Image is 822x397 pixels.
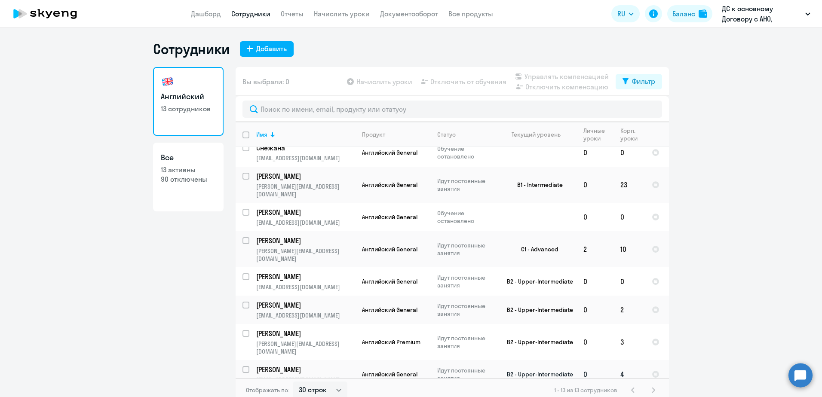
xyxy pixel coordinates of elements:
[497,231,577,267] td: C1 - Advanced
[437,177,496,192] p: Идут постоянные занятия
[362,149,417,156] span: Английский General
[554,386,617,394] span: 1 - 13 из 13 сотрудников
[497,324,577,360] td: B2 - Upper-Intermediate
[256,236,353,245] p: [PERSON_NAME]
[613,138,645,167] td: 0
[153,40,230,58] h1: Сотрудники
[256,171,353,181] p: [PERSON_NAME]
[620,127,638,142] div: Корп. уроки
[497,360,577,388] td: B2 - Upper-Intermediate
[616,74,662,89] button: Фильтр
[256,247,355,263] p: [PERSON_NAME][EMAIL_ADDRESS][DOMAIN_NAME]
[362,131,385,138] div: Продукт
[256,143,355,153] a: Снежана
[437,334,496,350] p: Идут постоянные занятия
[256,131,267,138] div: Имя
[577,167,613,203] td: 0
[497,167,577,203] td: B1 - Intermediate
[437,274,496,289] p: Идут постоянные занятия
[699,9,707,18] img: balance
[161,91,216,102] h3: Английский
[583,127,613,142] div: Личные уроки
[362,338,420,346] span: Английский Premium
[437,302,496,318] p: Идут постоянные занятия
[667,5,712,22] button: Балансbalance
[362,278,417,285] span: Английский General
[497,296,577,324] td: B2 - Upper-Intermediate
[256,208,355,217] a: [PERSON_NAME]
[314,9,370,18] a: Начислить уроки
[583,127,605,142] div: Личные уроки
[437,241,496,257] p: Идут постоянные занятия
[256,143,353,153] p: Снежана
[256,43,287,54] div: Добавить
[242,101,662,118] input: Поиск по имени, email, продукту или статусу
[577,296,613,324] td: 0
[161,104,216,113] p: 13 сотрудников
[240,41,294,57] button: Добавить
[362,181,417,189] span: Английский General
[256,272,355,281] a: [PERSON_NAME]
[437,131,456,138] div: Статус
[577,138,613,167] td: 0
[256,131,355,138] div: Имя
[256,154,355,162] p: [EMAIL_ADDRESS][DOMAIN_NAME]
[437,145,496,160] p: Обучение остановлено
[437,209,496,225] p: Обучение остановлено
[672,9,695,19] div: Баланс
[448,9,493,18] a: Все продукты
[362,306,417,314] span: Английский General
[437,131,496,138] div: Статус
[256,283,355,291] p: [EMAIL_ADDRESS][DOMAIN_NAME]
[256,183,355,198] p: [PERSON_NAME][EMAIL_ADDRESS][DOMAIN_NAME]
[256,311,355,319] p: [EMAIL_ADDRESS][DOMAIN_NAME]
[577,360,613,388] td: 0
[722,3,802,24] p: ДС к основному Договору с АНО, ХАЙДЕЛЬБЕРГЦЕМЕНТ РУС, ООО
[256,340,355,355] p: [PERSON_NAME][EMAIL_ADDRESS][DOMAIN_NAME]
[246,386,289,394] span: Отображать по:
[153,67,224,136] a: Английский13 сотрудников
[613,324,645,360] td: 3
[512,131,561,138] div: Текущий уровень
[161,174,216,184] p: 90 отключены
[153,143,224,211] a: Все13 активны90 отключены
[718,3,815,24] button: ДС к основному Договору с АНО, ХАЙДЕЛЬБЕРГЦЕМЕНТ РУС, ООО
[256,376,355,384] p: [EMAIL_ADDRESS][DOMAIN_NAME]
[161,152,216,163] h3: Все
[497,267,577,296] td: B2 - Upper-Intermediate
[617,9,625,19] span: RU
[242,76,289,87] span: Вы выбрали: 0
[256,329,355,338] a: [PERSON_NAME]
[161,75,175,89] img: english
[577,267,613,296] td: 0
[256,236,355,245] a: [PERSON_NAME]
[380,9,438,18] a: Документооборот
[613,360,645,388] td: 4
[613,231,645,267] td: 10
[256,329,353,338] p: [PERSON_NAME]
[256,219,355,226] p: [EMAIL_ADDRESS][DOMAIN_NAME]
[256,208,353,217] p: [PERSON_NAME]
[191,9,221,18] a: Дашборд
[613,296,645,324] td: 2
[503,131,576,138] div: Текущий уровень
[256,365,355,374] a: [PERSON_NAME]
[620,127,644,142] div: Корп. уроки
[256,300,355,310] a: [PERSON_NAME]
[577,324,613,360] td: 0
[281,9,304,18] a: Отчеты
[256,272,353,281] p: [PERSON_NAME]
[256,300,353,310] p: [PERSON_NAME]
[231,9,270,18] a: Сотрудники
[437,366,496,382] p: Идут постоянные занятия
[362,370,417,378] span: Английский General
[256,365,353,374] p: [PERSON_NAME]
[577,203,613,231] td: 0
[161,165,216,174] p: 13 активны
[577,231,613,267] td: 2
[632,76,655,86] div: Фильтр
[362,131,430,138] div: Продукт
[362,245,417,253] span: Английский General
[362,213,417,221] span: Английский General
